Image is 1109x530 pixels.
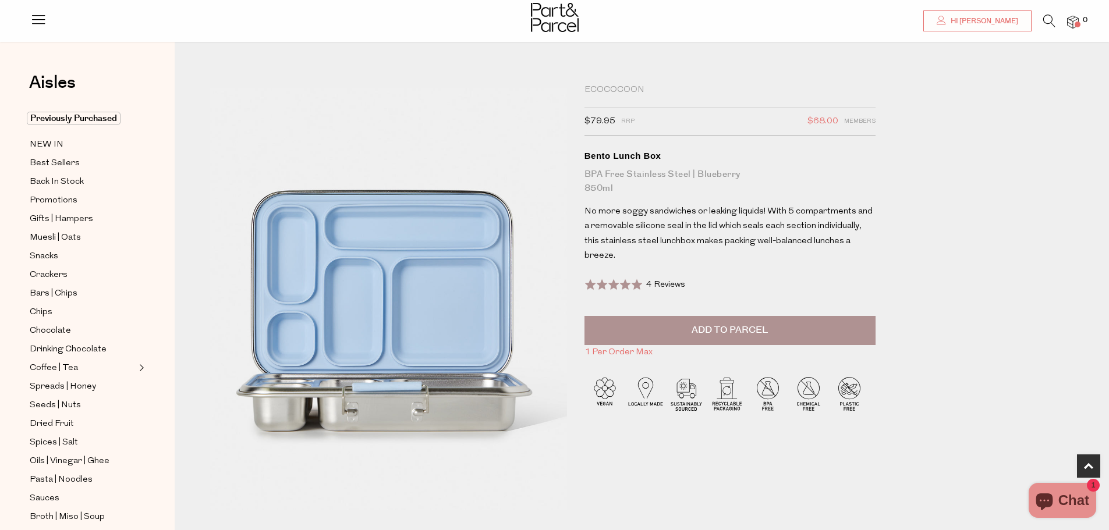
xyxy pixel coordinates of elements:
[30,156,136,170] a: Best Sellers
[1080,15,1090,26] span: 0
[30,156,80,170] span: Best Sellers
[30,436,78,450] span: Spices | Salt
[30,417,136,431] a: Dried Fruit
[30,305,52,319] span: Chips
[30,286,136,301] a: Bars | Chips
[829,373,870,414] img: P_P-ICONS-Live_Bec_V11_Plastic_Free.svg
[30,492,59,506] span: Sauces
[30,138,63,152] span: NEW IN
[30,398,136,412] a: Seeds | Nuts
[584,168,876,195] div: BPA Free Stainless Steel | Blueberry 850ml
[30,175,84,189] span: Back In Stock
[30,417,74,431] span: Dried Fruit
[30,193,136,208] a: Promotions
[30,510,136,524] a: Broth | Miso | Soup
[30,472,136,487] a: Pasta | Noodles
[948,16,1018,26] span: Hi [PERSON_NAME]
[30,454,136,468] a: Oils | Vinegar | Ghee
[1067,16,1079,28] a: 0
[625,373,666,414] img: P_P-ICONS-Live_Bec_V11_Locally_Made_2.svg
[27,112,121,125] span: Previously Purchased
[30,268,68,282] span: Crackers
[29,74,76,103] a: Aisles
[30,268,136,282] a: Crackers
[788,373,829,414] img: P_P-ICONS-Live_Bec_V11_Chemical_Free.svg
[30,230,136,245] a: Muesli | Oats
[30,112,136,126] a: Previously Purchased
[747,373,788,414] img: P_P-ICONS-Live_Bec_V11_BPA_Free.svg
[1025,483,1100,521] inbox-online-store-chat: Shopify online store chat
[30,250,58,264] span: Snacks
[30,287,77,301] span: Bars | Chips
[30,212,93,226] span: Gifts | Hampers
[923,10,1032,31] a: Hi [PERSON_NAME]
[30,361,136,375] a: Coffee | Tea
[30,137,136,152] a: NEW IN
[666,373,707,414] img: P_P-ICONS-Live_Bec_V11_Sustainable_Sourced.svg
[584,207,873,261] span: No more soggy sandwiches or leaking liquids! With 5 compartments and a removable silicone seal in...
[30,379,136,394] a: Spreads | Honey
[30,305,136,319] a: Chips
[30,323,136,338] a: Chocolate
[30,194,77,208] span: Promotions
[30,435,136,450] a: Spices | Salt
[807,114,838,129] span: $68.00
[584,114,615,129] span: $79.95
[646,280,685,289] span: 4 Reviews
[30,361,78,375] span: Coffee | Tea
[30,324,71,338] span: Chocolate
[30,510,105,524] span: Broth | Miso | Soup
[30,380,96,394] span: Spreads | Honey
[30,343,107,357] span: Drinking Chocolate
[584,373,625,414] img: P_P-ICONS-Live_Bec_V11_Vegan.svg
[30,231,81,245] span: Muesli | Oats
[30,454,109,468] span: Oils | Vinegar | Ghee
[30,473,93,487] span: Pasta | Noodles
[621,114,635,129] span: RRP
[531,3,579,32] img: Part&Parcel
[584,150,876,162] div: Bento Lunch Box
[844,114,876,129] span: Members
[136,361,144,375] button: Expand/Collapse Coffee | Tea
[30,491,136,506] a: Sauces
[692,323,768,337] span: Add to Parcel
[29,70,76,95] span: Aisles
[30,175,136,189] a: Back In Stock
[30,342,136,357] a: Drinking Chocolate
[584,316,876,345] button: Add to Parcel
[584,84,876,96] div: Ecococoon
[707,373,747,414] img: P_P-ICONS-Live_Bec_V11_Recyclable_Packaging.svg
[30,212,136,226] a: Gifts | Hampers
[30,249,136,264] a: Snacks
[30,399,81,412] span: Seeds | Nuts
[210,88,567,510] img: Bento Lunch Box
